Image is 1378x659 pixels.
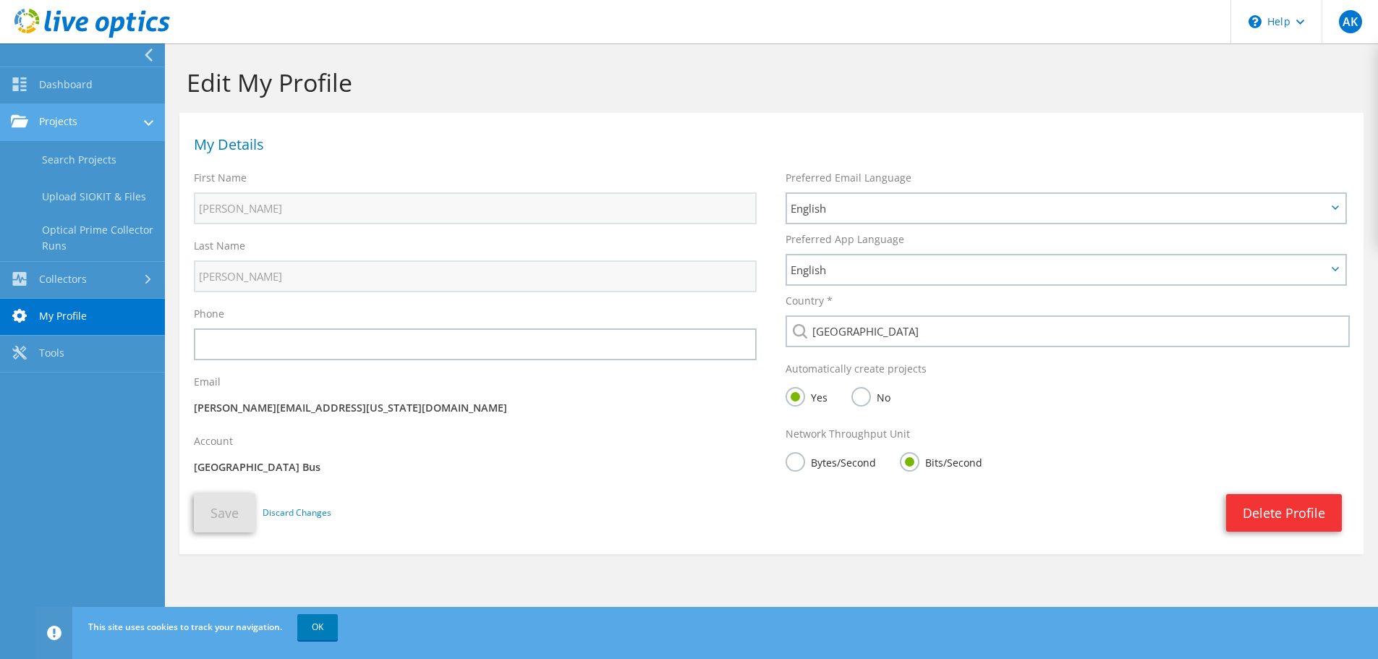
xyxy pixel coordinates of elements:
label: Bytes/Second [786,452,876,470]
a: Delete Profile [1226,494,1342,532]
label: Network Throughput Unit [786,427,910,441]
label: Preferred App Language [786,232,904,247]
label: No [851,387,890,405]
a: OK [297,614,338,640]
label: Phone [194,307,224,321]
label: Account [194,434,233,448]
h1: My Details [194,137,1342,152]
p: [GEOGRAPHIC_DATA] Bus [194,459,757,475]
svg: \n [1249,15,1262,28]
label: Bits/Second [900,452,982,470]
label: Preferred Email Language [786,171,911,185]
p: [PERSON_NAME][EMAIL_ADDRESS][US_STATE][DOMAIN_NAME] [194,400,757,416]
h1: Edit My Profile [187,67,1349,98]
label: Email [194,375,221,389]
label: Country * [786,294,833,308]
label: Automatically create projects [786,362,927,376]
label: First Name [194,171,247,185]
span: English [791,261,1327,279]
span: English [791,200,1327,217]
span: AK [1339,10,1362,33]
a: Discard Changes [263,505,331,521]
label: Last Name [194,239,245,253]
span: This site uses cookies to track your navigation. [88,621,282,633]
button: Save [194,493,255,532]
label: Yes [786,387,828,405]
